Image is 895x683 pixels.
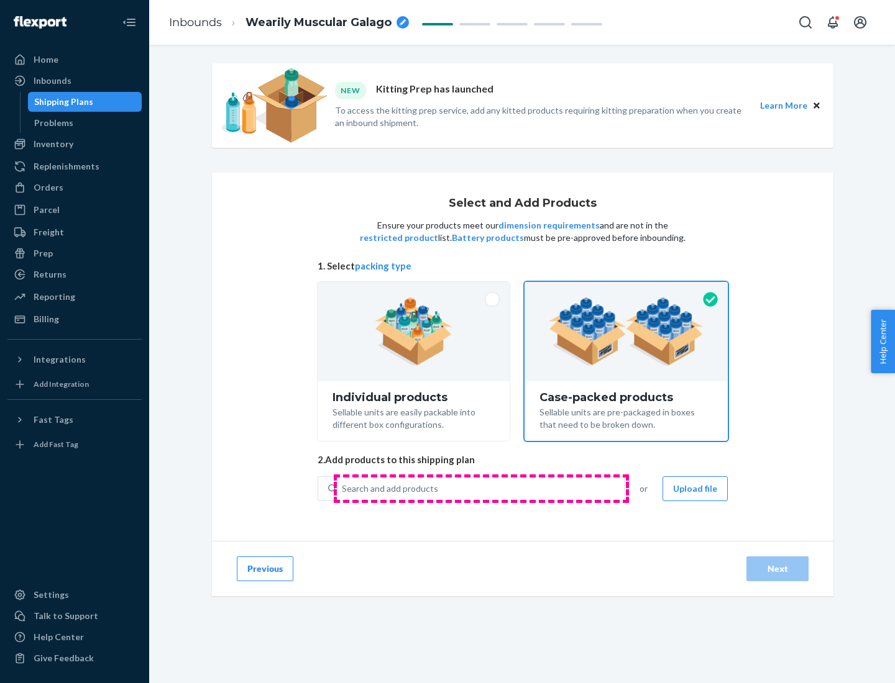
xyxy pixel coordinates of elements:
[34,117,73,129] div: Problems
[335,82,366,99] div: NEW
[34,53,58,66] div: Home
[34,652,94,664] div: Give Feedback
[375,297,452,366] img: individual-pack.facf35554cb0f1810c75b2bd6df2d64e.png
[342,482,438,495] div: Search and add products
[757,563,798,575] div: Next
[318,260,728,273] span: 1. Select
[28,113,142,133] a: Problems
[7,243,142,263] a: Prep
[498,219,600,232] button: dimension requirements
[34,291,75,303] div: Reporting
[7,287,142,307] a: Reporting
[7,374,142,394] a: Add Integration
[663,476,728,501] button: Upload file
[7,648,142,668] button: Give Feedback
[7,585,142,605] a: Settings
[169,16,222,29] a: Inbounds
[793,10,818,35] button: Open Search Box
[7,265,142,284] a: Returns
[34,610,98,622] div: Talk to Support
[7,350,142,369] button: Integrations
[333,404,495,431] div: Sellable units are easily packable into different box configurations.
[333,391,495,404] div: Individual products
[7,50,142,70] a: Home
[34,379,89,389] div: Add Integration
[28,92,142,112] a: Shipping Plans
[810,99,824,112] button: Close
[820,10,845,35] button: Open notifications
[7,200,142,220] a: Parcel
[7,156,142,176] a: Replenishments
[871,310,895,373] button: Help Center
[34,268,67,281] div: Returns
[7,435,142,455] a: Add Fast Tag
[7,178,142,197] a: Orders
[376,82,493,99] p: Kitting Prep has launched
[34,96,93,108] div: Shipping Plans
[34,160,99,173] div: Replenishments
[34,247,53,260] div: Prep
[359,219,687,244] p: Ensure your products meet our and are not in the list. must be pre-approved before inbounding.
[449,197,597,210] h1: Select and Add Products
[7,606,142,626] a: Talk to Support
[14,16,67,29] img: Flexport logo
[549,297,704,366] img: case-pack.59cecea509d18c883b923b81aeac6d0b.png
[34,631,84,643] div: Help Center
[539,391,713,404] div: Case-packed products
[360,232,438,244] button: restricted product
[34,353,86,366] div: Integrations
[760,99,807,112] button: Learn More
[7,71,142,91] a: Inbounds
[34,589,69,601] div: Settings
[335,104,749,129] p: To access the kitting prep service, add any kitted products requiring kitting preparation when yo...
[34,204,60,216] div: Parcel
[539,404,713,431] div: Sellable units are pre-packaged in boxes that need to be broken down.
[34,226,64,238] div: Freight
[34,181,63,194] div: Orders
[159,4,419,41] ol: breadcrumbs
[34,75,71,87] div: Inbounds
[34,414,73,426] div: Fast Tags
[452,232,524,244] button: Battery products
[34,313,59,325] div: Billing
[7,410,142,430] button: Fast Tags
[355,260,411,273] button: packing type
[117,10,142,35] button: Close Navigation
[34,439,78,450] div: Add Fast Tag
[7,222,142,242] a: Freight
[246,15,392,31] span: Wearily Muscular Galago
[746,556,809,581] button: Next
[7,134,142,154] a: Inventory
[237,556,293,581] button: Previous
[7,309,142,329] a: Billing
[848,10,873,35] button: Open account menu
[7,627,142,647] a: Help Center
[640,482,648,495] span: or
[318,453,728,466] span: 2. Add products to this shipping plan
[34,138,73,150] div: Inventory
